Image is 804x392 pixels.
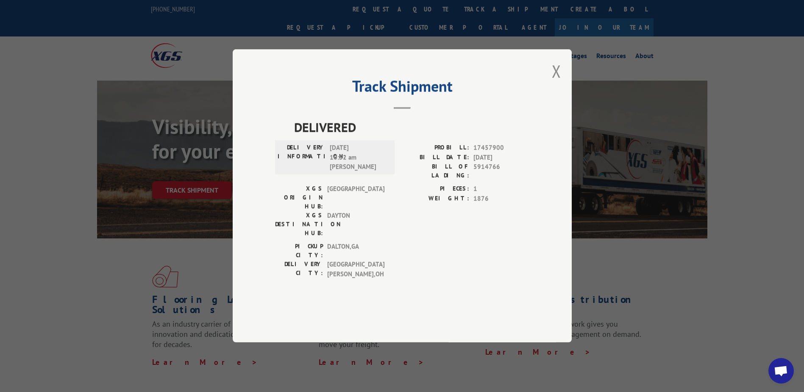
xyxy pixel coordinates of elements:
label: DELIVERY INFORMATION: [278,143,325,172]
label: XGS ORIGIN HUB: [275,185,323,211]
span: 1 [473,185,529,194]
label: PICKUP CITY: [275,242,323,260]
span: [GEOGRAPHIC_DATA][PERSON_NAME] , OH [327,260,384,279]
span: 5914766 [473,162,529,180]
span: [DATE] [473,153,529,162]
label: PROBILL: [402,143,469,153]
label: XGS DESTINATION HUB: [275,211,323,238]
span: DALTON , GA [327,242,384,260]
label: BILL OF LADING: [402,162,469,180]
span: [DATE] 10:52 am [PERSON_NAME] [330,143,387,172]
span: 17457900 [473,143,529,153]
div: Open chat [768,358,794,384]
label: BILL DATE: [402,153,469,162]
label: PIECES: [402,185,469,194]
label: DELIVERY CITY: [275,260,323,279]
h2: Track Shipment [275,80,529,96]
span: [GEOGRAPHIC_DATA] [327,185,384,211]
span: DAYTON [327,211,384,238]
span: DELIVERED [294,118,529,137]
button: Close modal [552,60,561,82]
span: 1876 [473,194,529,204]
label: WEIGHT: [402,194,469,204]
